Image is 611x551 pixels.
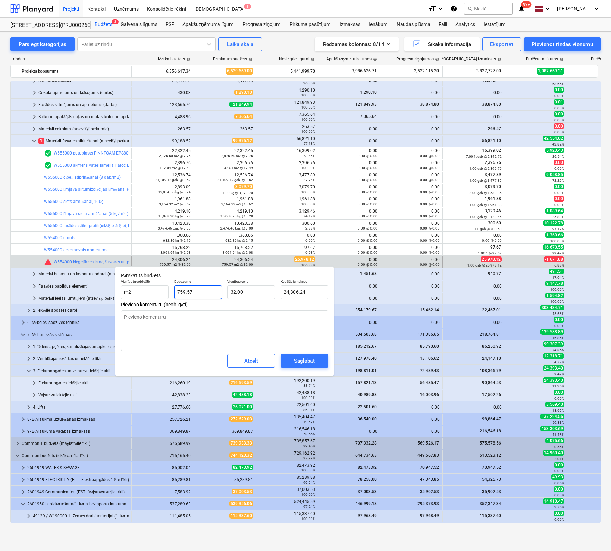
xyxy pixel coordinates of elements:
[159,202,191,206] small: 3,164.32 m2 @ 0.62
[25,367,33,375] span: keyboard_arrow_down
[321,78,377,83] div: 0.00
[116,18,161,31] div: Galvenais līgums
[434,18,451,31] div: Faili
[38,136,129,147] div: Materiāli fasādes siltināšanai (atsevišķi pērkamie)
[220,209,253,218] div: 4,219.10
[383,172,440,182] div: 0.00
[552,215,564,219] small: 25.83%
[225,239,253,242] small: 632.86 kg @ 2.15
[158,226,191,230] small: 3,474.46 t.m. @ 3.00
[222,160,253,170] div: 2,396.76
[44,149,52,157] span: Rindas vienumam ir 1 PSF
[227,40,253,49] div: Laika skala
[358,154,377,158] small: 0.00 @ 0.00
[554,203,564,207] small: 0.00%
[234,184,253,189] span: 3,079.70
[554,196,564,202] span: 0.00
[434,57,439,62] span: help
[19,500,27,508] span: keyboard_arrow_down
[554,184,564,189] span: 0.00
[479,18,510,31] div: Iestatījumi
[358,214,377,218] small: 0.00 @ 0.00
[222,166,253,170] small: 137.04 m2 @ 17.49
[160,166,191,170] small: 137.04 m2 @ 17.49
[393,18,435,31] a: Naudas plūsma
[303,214,315,218] small: 74.17%
[301,130,315,133] small: 100.00%
[358,239,377,242] small: 0.00 @ 0.00
[54,163,195,168] a: W555000 akmens vates lamella Paroc Linio 80 200mm (k jāliek mater.cenā)
[247,57,253,62] span: help
[554,99,564,105] span: 0.01
[552,179,564,183] small: 72.26%
[383,185,440,194] div: 0.00
[158,57,190,62] div: Mērķa budžets
[19,464,27,472] span: keyboard_arrow_right
[383,90,440,95] div: 0.00
[301,105,315,109] small: 100.00%
[223,245,253,255] div: 16,768.22
[218,37,262,51] button: Laika skala
[482,239,502,242] small: 0.00 @ 0.00
[225,233,253,243] div: 1,360.66
[234,90,253,95] span: 1,290.10
[159,154,191,158] small: 2,876.60 m2 @ 7.76
[220,221,253,231] div: 10,423.38
[259,160,315,170] div: 2,396.76
[44,161,52,169] span: Rindas vienumam ir 1 PSF
[450,4,457,13] i: Zināšanu pamats
[413,40,471,49] div: Sīkāka informācija
[481,138,502,143] span: 56,821.10
[44,187,147,192] a: W555000 līmjava siltumizolācijas līmēšanai (4 kg/m2 )
[279,57,315,62] div: Noslēgtie līgumi
[163,239,191,242] small: 632.86 kg @ 2.15
[259,185,315,194] div: 3,079.70
[484,160,502,165] span: 2,396.76
[223,191,253,195] small: 1.00 kg @ 3,079.70
[537,68,564,74] span: 1,087,669.31
[19,427,27,436] span: keyboard_arrow_right
[383,139,440,143] div: 0.00
[54,260,152,264] a: W554000 ķiegeļflīzes, līme, šuvotājs un palīgmateriāli
[321,233,377,243] div: 0.00
[315,37,399,51] button: Redzamas kolonnas:8/14
[134,78,191,83] div: 29,912.73
[543,136,564,141] span: 42,554.02
[445,90,502,95] div: 0.00
[524,37,601,51] button: Pievienot rindas vienumu
[372,57,377,62] span: help
[484,208,502,213] span: 3,129.46
[259,148,315,158] div: 16,399.02
[259,100,315,110] div: 121,849.93
[467,6,473,11] span: search
[321,172,377,182] div: 0.00
[161,18,178,31] a: PSF
[221,202,253,206] small: 3,164.32 m2 @ 0.62
[30,88,38,97] span: keyboard_arrow_right
[54,151,190,156] a: W555000 putuplasts FINNFOAM EPS80 200mm (k nav jāliek mater.cenā)
[178,18,238,31] a: Apakšuzņēmuma līgumi
[30,101,38,109] span: keyboard_arrow_right
[19,488,27,496] span: keyboard_arrow_right
[469,215,502,219] small: 1.00 gab @ 3,129.46
[445,233,502,243] div: 0.00
[321,127,377,131] div: 0.00
[25,403,33,411] span: keyboard_arrow_right
[44,235,75,240] a: W554000 grunts
[552,142,564,146] small: 42.82%
[484,172,502,177] span: 3,477.89
[44,175,121,180] a: W555000 dībeļi stiprināšanai (8 gab/m2)
[226,68,253,74] span: 6,529,669.00
[476,68,502,74] span: 3,827,727.00
[545,232,564,238] span: 1,360.66
[420,190,440,194] small: 0.00 @ 0.00
[244,356,258,365] div: Atcelt
[552,155,564,158] small: 26.54%
[134,139,191,143] div: 99,188.52
[22,66,129,77] div: Projekta kopsumma
[155,172,191,182] div: 12,536.74
[326,57,377,62] div: Apakšuzņēmēju līgumos
[19,476,27,484] span: keyboard_arrow_right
